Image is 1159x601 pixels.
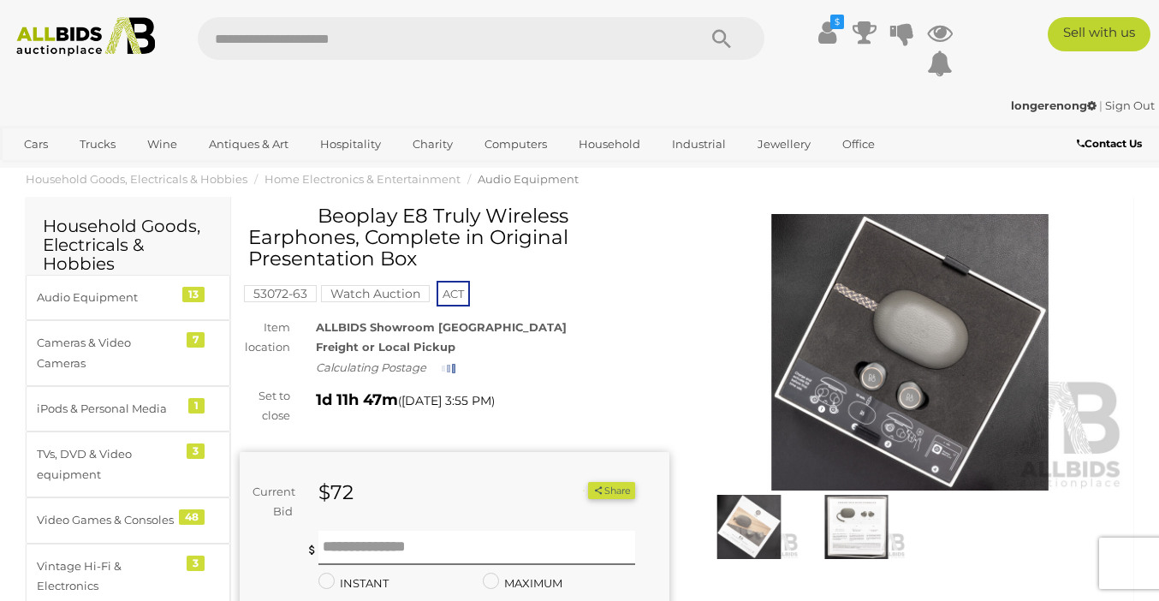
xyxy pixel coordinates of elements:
[661,130,737,158] a: Industrial
[187,332,205,348] div: 7
[483,574,562,593] label: MAXIMUM
[321,285,430,302] mark: Watch Auction
[68,130,127,158] a: Trucks
[1011,98,1099,112] a: longerenong
[187,443,205,459] div: 3
[37,556,178,597] div: Vintage Hi-Fi & Electronics
[442,364,455,373] img: small-loading.gif
[26,275,230,320] a: Audio Equipment 13
[398,394,495,408] span: ( )
[568,130,651,158] a: Household
[26,497,230,543] a: Video Games & Consoles 48
[1011,98,1097,112] strong: longerenong
[588,482,635,500] button: Share
[264,172,461,186] a: Home Electronics & Entertainment
[37,333,178,373] div: Cameras & Video Cameras
[1048,17,1150,51] a: Sell with us
[321,287,430,300] a: Watch Auction
[136,130,188,158] a: Wine
[37,510,178,530] div: Video Games & Consoles
[187,556,205,571] div: 3
[227,318,303,358] div: Item location
[179,509,205,525] div: 48
[830,15,844,29] i: $
[807,495,906,558] img: Beoplay E8 Truly Wireless Earphones, Complete in Original Presentation Box
[318,480,354,504] strong: $72
[437,281,470,306] span: ACT
[316,360,426,374] i: Calculating Postage
[43,217,213,273] h2: Household Goods, Electricals & Hobbies
[198,130,300,158] a: Antiques & Art
[80,158,223,187] a: [GEOGRAPHIC_DATA]
[1099,98,1103,112] span: |
[26,320,230,386] a: Cameras & Video Cameras 7
[37,288,178,307] div: Audio Equipment
[244,287,317,300] a: 53072-63
[473,130,558,158] a: Computers
[37,399,178,419] div: iPods & Personal Media
[182,287,205,302] div: 13
[318,574,389,593] label: INSTANT
[188,398,205,414] div: 1
[1105,98,1155,112] a: Sign Out
[695,214,1125,491] img: Beoplay E8 Truly Wireless Earphones, Complete in Original Presentation Box
[568,482,585,499] li: Watch this item
[1077,134,1146,153] a: Contact Us
[248,205,665,271] h1: Beoplay E8 Truly Wireless Earphones, Complete in Original Presentation Box
[746,130,822,158] a: Jewellery
[26,386,230,431] a: iPods & Personal Media 1
[401,130,464,158] a: Charity
[240,482,306,522] div: Current Bid
[13,130,59,158] a: Cars
[26,431,230,497] a: TVs, DVD & Video equipment 3
[679,17,764,60] button: Search
[13,158,70,187] a: Sports
[244,285,317,302] mark: 53072-63
[26,172,247,186] a: Household Goods, Electricals & Hobbies
[831,130,886,158] a: Office
[309,130,392,158] a: Hospitality
[699,495,799,558] img: Beoplay E8 Truly Wireless Earphones, Complete in Original Presentation Box
[316,340,455,354] strong: Freight or Local Pickup
[401,393,491,408] span: [DATE] 3:55 PM
[37,444,178,485] div: TVs, DVD & Video equipment
[9,17,163,57] img: Allbids.com.au
[1077,137,1142,150] b: Contact Us
[316,320,567,334] strong: ALLBIDS Showroom [GEOGRAPHIC_DATA]
[316,390,398,409] strong: 1d 11h 47m
[814,17,840,48] a: $
[227,386,303,426] div: Set to close
[478,172,579,186] a: Audio Equipment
